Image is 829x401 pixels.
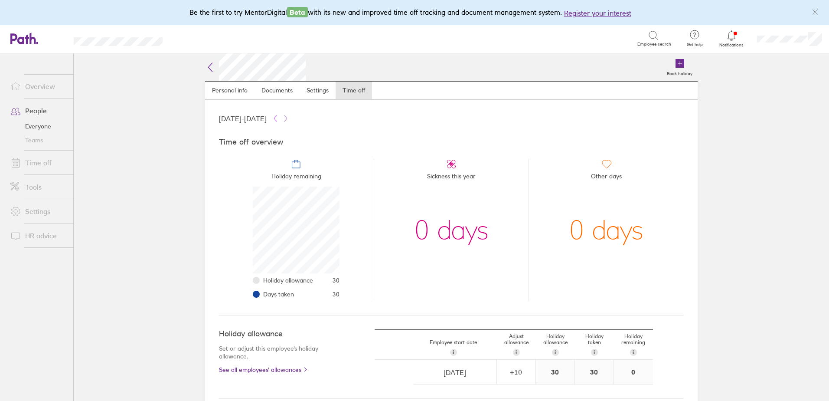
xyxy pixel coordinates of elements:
a: Settings [300,82,336,99]
a: Notifications [718,30,746,48]
a: Time off [3,154,73,171]
a: Overview [3,78,73,95]
a: Teams [3,133,73,147]
span: Holiday remaining [271,169,321,187]
div: 0 days [569,187,643,273]
div: 30 [575,360,614,384]
button: Register your interest [564,8,631,18]
div: Adjust allowance [497,330,536,359]
div: 0 days [414,187,489,273]
span: Notifications [718,43,746,48]
a: Book holiday [662,53,698,81]
span: i [453,349,454,356]
div: Employee start date [410,336,497,359]
div: + 10 [497,368,535,376]
a: Personal info [205,82,255,99]
span: Sickness this year [427,169,476,187]
span: i [516,349,517,356]
a: HR advice [3,227,73,244]
a: See all employees' allowances [219,366,340,373]
span: 30 [333,277,339,284]
span: i [594,349,595,356]
p: Set or adjust this employee's holiday allowance. [219,345,340,360]
div: Holiday allowance [536,330,575,359]
h4: Holiday allowance [219,329,340,339]
span: [DATE] - [DATE] [219,115,267,122]
span: Get help [681,42,709,47]
div: Holiday remaining [614,330,653,359]
a: Documents [255,82,300,99]
span: Beta [287,7,308,17]
span: i [633,349,634,356]
a: Time off [336,82,372,99]
span: Holiday allowance [263,277,313,284]
div: 30 [536,360,574,384]
label: Book holiday [662,69,698,76]
span: 30 [333,291,339,298]
span: Days taken [263,291,294,298]
a: Everyone [3,119,73,133]
a: Settings [3,203,73,220]
div: Holiday taken [575,330,614,359]
div: 0 [614,360,653,384]
a: People [3,102,73,119]
div: Search [186,34,208,42]
div: Be the first to try MentorDigital with its new and improved time off tracking and document manage... [189,7,640,18]
span: i [555,349,556,356]
h4: Time off overview [219,138,684,147]
input: dd/mm/yyyy [414,360,496,385]
a: Tools [3,178,73,196]
span: Other days [591,169,622,187]
span: Employee search [637,42,671,47]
